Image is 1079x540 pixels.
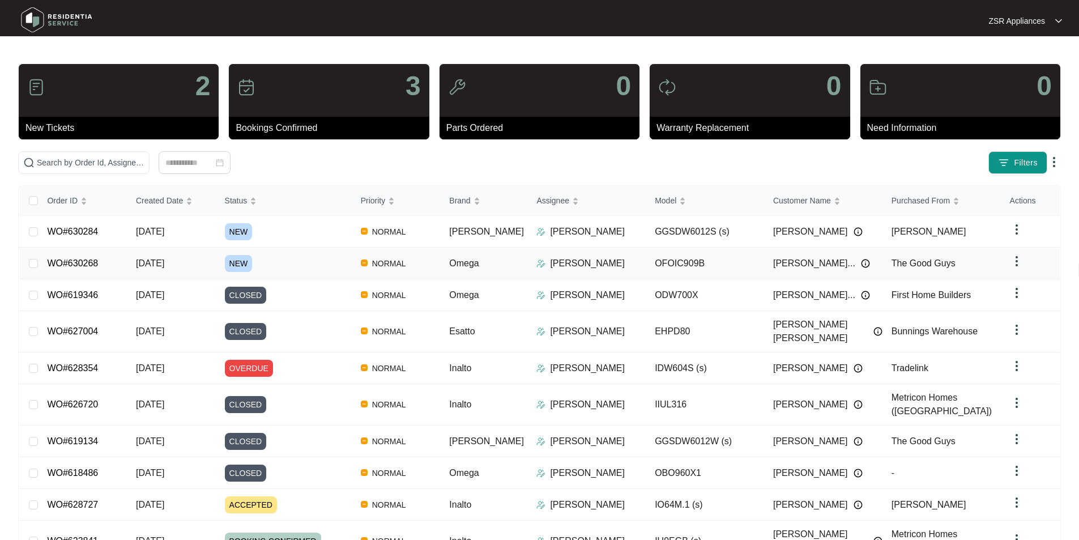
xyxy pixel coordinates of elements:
p: 0 [616,73,631,100]
th: Customer Name [764,186,882,216]
img: dropdown arrow [1010,254,1023,268]
span: Inalto [449,500,471,509]
span: CLOSED [225,433,267,450]
img: dropdown arrow [1055,18,1062,24]
p: [PERSON_NAME] [550,498,625,512]
span: Inalto [449,399,471,409]
td: OBO960X1 [646,457,764,489]
span: Customer Name [773,194,831,207]
span: [PERSON_NAME] [773,466,848,480]
span: Omega [449,290,479,300]
span: Created Date [136,194,183,207]
span: CLOSED [225,465,267,482]
span: [DATE] [136,258,164,268]
span: NEW [225,223,253,240]
span: NORMAL [368,398,411,411]
span: [PERSON_NAME] [773,225,848,239]
img: Vercel Logo [361,260,368,266]
span: [DATE] [136,326,164,336]
span: NORMAL [368,498,411,512]
img: dropdown arrow [1047,155,1061,169]
td: GGSDW6012W (s) [646,426,764,457]
a: WO#630268 [47,258,98,268]
th: Order ID [38,186,127,216]
p: [PERSON_NAME] [550,257,625,270]
img: dropdown arrow [1010,359,1023,373]
span: The Good Guys [892,258,956,268]
button: filter iconFilters [988,151,1047,174]
span: Bunnings Warehouse [892,326,978,336]
img: icon [448,78,466,96]
span: [PERSON_NAME] [892,500,966,509]
img: icon [237,78,255,96]
span: NORMAL [368,288,411,302]
img: dropdown arrow [1010,223,1023,236]
a: WO#630284 [47,227,98,236]
span: NORMAL [368,257,411,270]
input: Search by Order Id, Assignee Name, Customer Name, Brand and Model [37,156,144,169]
span: Purchased From [892,194,950,207]
a: WO#619134 [47,436,98,446]
span: [PERSON_NAME] [449,227,524,236]
img: Info icon [854,469,863,478]
p: Need Information [867,121,1060,135]
span: - [892,468,894,478]
span: Filters [1014,157,1038,169]
span: NEW [225,255,253,272]
span: Omega [449,468,479,478]
p: [PERSON_NAME] [550,398,625,411]
img: filter icon [998,157,1009,168]
img: Info icon [854,227,863,236]
span: [DATE] [136,436,164,446]
th: Purchased From [882,186,1001,216]
span: [DATE] [136,399,164,409]
p: Warranty Replacement [656,121,850,135]
p: [PERSON_NAME] [550,466,625,480]
p: 2 [195,73,211,100]
p: Bookings Confirmed [236,121,429,135]
img: Vercel Logo [361,401,368,407]
p: 0 [826,73,842,100]
p: [PERSON_NAME] [550,288,625,302]
p: ZSR Appliances [988,15,1045,27]
img: Vercel Logo [361,501,368,508]
p: 0 [1037,73,1052,100]
span: OVERDUE [225,360,273,377]
span: [PERSON_NAME] [892,227,966,236]
span: [PERSON_NAME] [773,435,848,448]
img: Vercel Logo [361,328,368,334]
span: [DATE] [136,500,164,509]
span: CLOSED [225,287,267,304]
img: Assigner Icon [536,291,545,300]
img: Vercel Logo [361,291,368,298]
span: Model [655,194,676,207]
img: Assigner Icon [536,469,545,478]
span: Omega [449,258,479,268]
th: Assignee [527,186,646,216]
span: Assignee [536,194,569,207]
span: [PERSON_NAME] [PERSON_NAME] [773,318,868,345]
p: [PERSON_NAME] [550,362,625,375]
span: NORMAL [368,225,411,239]
span: Esatto [449,326,475,336]
span: [DATE] [136,290,164,300]
img: icon [27,78,45,96]
span: CLOSED [225,396,267,413]
a: WO#627004 [47,326,98,336]
img: Info icon [854,500,863,509]
th: Brand [440,186,527,216]
img: Vercel Logo [361,228,368,235]
img: dropdown arrow [1010,286,1023,300]
p: [PERSON_NAME] [550,435,625,448]
img: Info icon [854,437,863,446]
span: Metricon Homes ([GEOGRAPHIC_DATA]) [892,393,992,416]
p: 3 [406,73,421,100]
img: icon [869,78,887,96]
img: residentia service logo [17,3,96,37]
th: Actions [1001,186,1060,216]
span: ACCEPTED [225,496,277,513]
td: GGSDW6012S (s) [646,216,764,248]
img: Info icon [861,259,870,268]
img: Assigner Icon [536,364,545,373]
td: IIUL316 [646,384,764,426]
